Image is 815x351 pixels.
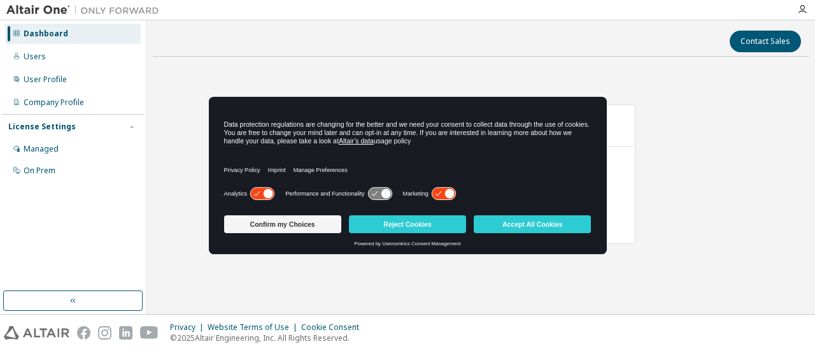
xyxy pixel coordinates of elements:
img: youtube.svg [140,326,159,340]
div: Dashboard [24,29,68,39]
div: Privacy [170,322,208,333]
p: © 2025 Altair Engineering, Inc. All Rights Reserved. [170,333,367,343]
div: Company Profile [24,97,84,108]
div: Cookie Consent [301,322,367,333]
button: Contact Sales [730,31,801,52]
img: Altair One [6,4,166,17]
div: User Profile [24,75,67,85]
div: Users [24,52,46,62]
img: instagram.svg [98,326,111,340]
img: linkedin.svg [119,326,132,340]
div: Website Terms of Use [208,322,301,333]
div: On Prem [24,166,55,176]
div: Managed [24,144,59,154]
div: License Settings [8,122,76,132]
img: altair_logo.svg [4,326,69,340]
img: facebook.svg [77,326,90,340]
